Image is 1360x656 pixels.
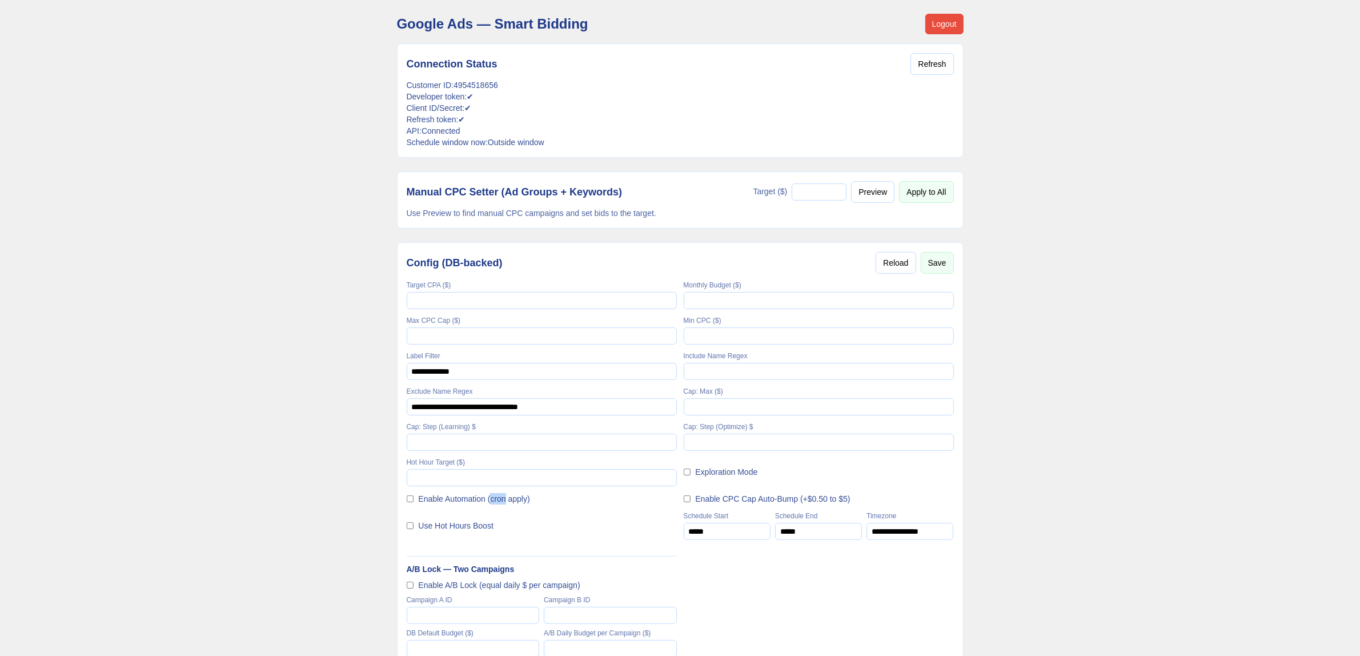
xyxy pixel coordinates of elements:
button: Reload [876,252,916,274]
span: Cap: Step (Learning) $ [407,422,677,431]
p: Developer token: ✔ [407,91,954,102]
h3: A/B Lock — Two Campaigns [407,563,677,575]
span: A/B Daily Budget per Campaign ($) [544,629,677,638]
span: Campaign B ID [544,595,677,605]
span: Include Name Regex [684,351,954,361]
input: Cap: Step (Learning) $ [407,434,677,451]
button: Save [921,252,954,274]
input: Schedule Start [684,523,771,540]
label: Use Hot Hours Boost [418,520,494,531]
span: Schedule End [775,511,862,521]
span: Schedule Start [684,511,771,521]
p: Refresh token: ✔ [407,114,954,125]
h2: Connection Status [407,56,498,72]
input: Campaign B ID [544,607,677,624]
span: Target CPA ($) [407,281,677,290]
button: Refresh [910,53,953,75]
span: DB Default Budget ($) [407,629,540,638]
input: Timezone [866,523,953,540]
label: Exploration Mode [695,466,757,478]
span: Min CPC ($) [684,316,954,325]
p: Schedule window now: Outside window [407,137,954,148]
input: Exclude Name Regex [407,398,677,415]
span: Timezone [866,511,953,521]
span: Campaign A ID [407,595,540,605]
button: Logout [925,14,964,34]
input: Monthly Budget ($) [684,292,954,309]
p: Client ID/Secret: ✔ [407,102,954,114]
input: Cap: Step (Optimize) $ [684,434,954,451]
span: Exclude Name Regex [407,387,677,396]
label: Enable A/B Lock (equal daily $ per campaign) [418,579,580,591]
input: Campaign A ID [407,607,540,624]
input: Max CPC Cap ($) [407,327,677,345]
span: Label Filter [407,351,677,361]
input: Target ($) [792,183,847,201]
p: Customer ID: 4954518656 [407,79,954,91]
input: Cap: Max ($) [684,398,954,415]
span: Cap: Max ($) [684,387,954,396]
label: Target ($) [753,183,847,201]
input: Schedule End [775,523,862,540]
span: Cap: Step (Optimize) $ [684,422,954,431]
h1: Google Ads — Smart Bidding [397,15,588,33]
button: Preview [851,181,894,203]
span: Monthly Budget ($) [684,281,954,290]
h2: Config (DB‑backed) [407,255,503,271]
p: Use Preview to find manual CPC campaigns and set bids to the target. [407,207,954,219]
input: Hot Hour Target ($) [407,469,677,486]
span: Hot Hour Target ($) [407,458,677,467]
span: Max CPC Cap ($) [407,316,677,325]
input: Include Name Regex [684,363,954,380]
p: API: Connected [407,125,954,137]
input: Min CPC ($) [684,327,954,345]
label: Enable Automation (cron apply) [418,493,529,505]
input: Target CPA ($) [407,292,677,309]
button: Apply to All [899,181,953,203]
input: Label Filter [407,363,677,380]
h2: Manual CPC Setter (Ad Groups + Keywords) [407,184,623,200]
label: Enable CPC Cap Auto‑Bump (+$0.50 to $5) [695,493,850,505]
